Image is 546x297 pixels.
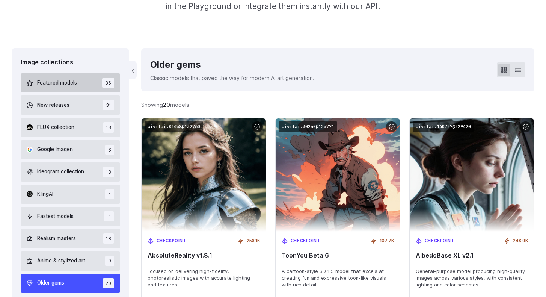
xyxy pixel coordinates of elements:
[103,167,114,177] span: 13
[157,238,187,244] span: Checkpoint
[105,145,114,155] span: 6
[103,233,114,244] span: 18
[21,274,120,293] button: Older gems 20
[103,100,114,110] span: 31
[21,58,120,67] div: Image collections
[37,168,84,176] span: Ideogram collection
[37,235,76,243] span: Realism masters
[37,101,69,109] span: New releases
[37,123,74,132] span: FLUX collection
[21,73,120,92] button: Featured models 36
[145,121,203,132] code: civitai:81458@132760
[410,118,534,232] img: AlbedoBase XL
[21,162,120,182] button: Ideogram collection 13
[282,268,394,288] span: A cartoon-style SD 1.5 model that excels at creating fun and expressive toon-like visuals with ri...
[37,212,74,221] span: Fastest models
[37,190,53,199] span: KlingAI
[21,118,120,137] button: FLUX collection 18
[21,140,120,159] button: Google Imagen 6
[150,74,314,82] p: Classic models that paved the way for modern AI art generation.
[21,185,120,204] button: KlingAI 4
[105,256,114,266] span: 9
[21,229,120,248] button: Realism masters 18
[103,122,114,132] span: 18
[105,189,114,199] span: 4
[416,252,528,259] span: AlbedoBase XL v2.1
[37,279,64,287] span: Older gems
[291,238,321,244] span: Checkpoint
[513,238,528,244] span: 248.9K
[276,118,400,232] img: ToonYou
[103,278,114,288] span: 20
[416,268,528,288] span: General-purpose model producing high-quality images across various styles, with consistent lighti...
[148,252,260,259] span: AbsoluteReality v1.8.1
[37,79,77,87] span: Featured models
[150,58,314,72] div: Older gems
[21,251,120,270] button: Anime & stylized art 9
[37,145,73,154] span: Google Imagen
[413,121,474,132] code: civitai:140737@329420
[37,257,85,265] span: Anime & stylized art
[425,238,455,244] span: Checkpoint
[102,78,114,88] span: 36
[279,121,337,132] code: civitai:30240@125771
[247,238,260,244] span: 258.1K
[282,252,394,259] span: ToonYou Beta 6
[148,268,260,288] span: Focused on delivering high-fidelity, photorealistic images with accurate lighting and textures.
[380,238,394,244] span: 107.7K
[141,100,189,109] div: Showing models
[21,95,120,115] button: New releases 31
[142,118,266,232] img: AbsoluteReality
[21,207,120,226] button: Fastest models 11
[104,211,114,221] span: 11
[163,102,170,108] strong: 20
[129,61,137,79] button: ‹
